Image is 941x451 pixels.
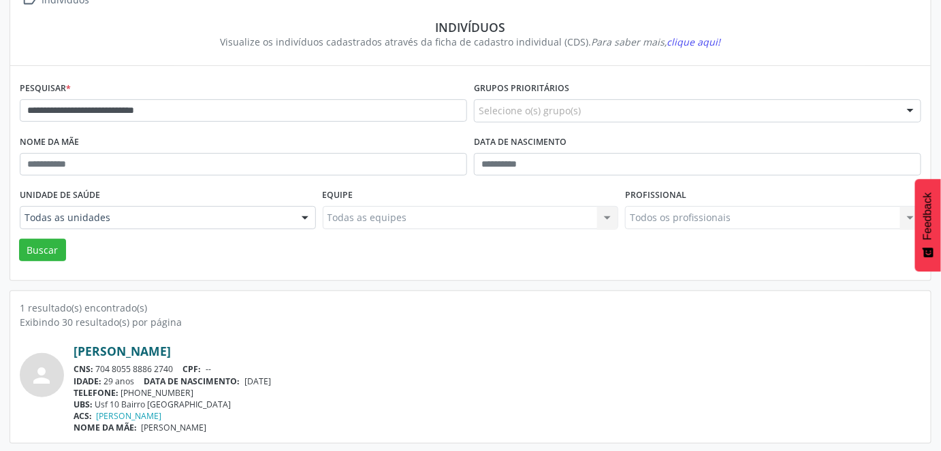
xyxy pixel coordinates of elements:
[30,363,54,388] i: person
[592,35,721,48] i: Para saber mais,
[74,363,921,375] div: 704 8055 8886 2740
[97,410,162,422] a: [PERSON_NAME]
[142,422,207,433] span: [PERSON_NAME]
[144,375,240,387] span: DATA DE NASCIMENTO:
[922,193,934,240] span: Feedback
[915,179,941,271] button: Feedback - Mostrar pesquisa
[323,185,353,206] label: Equipe
[244,375,271,387] span: [DATE]
[74,422,137,433] span: NOME DA MÃE:
[19,239,66,262] button: Buscar
[474,78,569,99] label: Grupos prioritários
[625,185,686,206] label: Profissional
[74,375,921,387] div: 29 anos
[29,20,912,35] div: Indivíduos
[20,301,921,315] div: 1 resultado(s) encontrado(s)
[74,387,118,399] span: TELEFONE:
[667,35,721,48] span: clique aqui!
[474,132,567,153] label: Data de nascimento
[206,363,211,375] span: --
[74,410,92,422] span: ACS:
[20,315,921,329] div: Exibindo 30 resultado(s) por página
[74,344,171,358] a: [PERSON_NAME]
[183,363,202,375] span: CPF:
[29,35,912,49] div: Visualize os indivíduos cadastrados através da ficha de cadastro individual (CDS).
[74,363,93,375] span: CNS:
[20,78,71,99] label: Pesquisar
[74,375,101,387] span: IDADE:
[25,211,288,224] span: Todas as unidades
[479,103,581,118] span: Selecione o(s) grupo(s)
[74,387,921,399] div: [PHONE_NUMBER]
[20,132,79,153] label: Nome da mãe
[74,399,921,410] div: Usf 10 Bairro [GEOGRAPHIC_DATA]
[74,399,93,410] span: UBS:
[20,185,100,206] label: Unidade de saúde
